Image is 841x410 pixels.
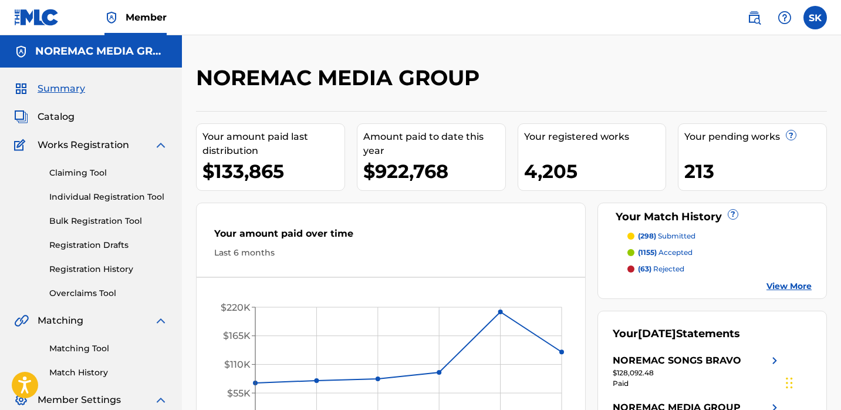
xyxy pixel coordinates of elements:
[14,45,28,59] img: Accounts
[49,239,168,251] a: Registration Drafts
[778,11,792,25] img: help
[613,209,812,225] div: Your Match History
[613,354,741,368] div: NOREMAC SONGS BRAVO
[782,354,841,410] iframe: Chat Widget
[638,231,695,241] p: submitted
[786,130,796,140] span: ?
[202,130,344,158] div: Your amount paid last distribution
[627,247,812,258] a: (1155) accepted
[14,82,28,96] img: Summary
[38,314,83,328] span: Matching
[38,110,75,124] span: Catalog
[221,302,251,313] tspan: $220K
[747,11,761,25] img: search
[214,227,568,247] div: Your amount paid over time
[524,158,666,184] div: 4,205
[49,342,168,355] a: Matching Tool
[742,6,766,29] a: Public Search
[627,231,812,241] a: (298) submitted
[126,11,167,24] span: Member
[808,252,841,347] iframe: Resource Center
[773,6,796,29] div: Help
[154,314,168,328] img: expand
[14,314,29,328] img: Matching
[684,130,826,144] div: Your pending works
[627,264,812,274] a: (63) rejected
[154,138,168,152] img: expand
[613,354,782,389] a: NOREMAC SONGS BRAVOright chevron icon$128,092.48Paid
[14,138,29,152] img: Works Registration
[803,6,827,29] div: User Menu
[35,45,168,58] h5: NOREMAC MEDIA GROUP
[786,365,793,401] div: Drag
[224,359,251,370] tspan: $110K
[613,326,740,342] div: Your Statements
[638,248,657,257] span: (1155)
[49,215,168,227] a: Bulk Registration Tool
[38,393,121,407] span: Member Settings
[49,191,168,203] a: Individual Registration Tool
[638,247,693,258] p: accepted
[613,378,782,389] div: Paid
[14,9,59,26] img: MLC Logo
[49,287,168,300] a: Overclaims Tool
[613,368,782,378] div: $128,092.48
[768,354,782,368] img: right chevron icon
[766,280,812,293] a: View More
[196,65,485,91] h2: NOREMAC MEDIA GROUP
[49,367,168,379] a: Match History
[214,247,568,259] div: Last 6 months
[524,130,666,144] div: Your registered works
[38,138,129,152] span: Works Registration
[14,110,75,124] a: CatalogCatalog
[227,388,251,399] tspan: $55K
[728,210,738,219] span: ?
[49,167,168,179] a: Claiming Tool
[363,158,505,184] div: $922,768
[14,82,85,96] a: SummarySummary
[104,11,119,25] img: Top Rightsholder
[49,263,168,275] a: Registration History
[14,110,28,124] img: Catalog
[202,158,344,184] div: $133,865
[363,130,505,158] div: Amount paid to date this year
[638,327,676,340] span: [DATE]
[14,393,28,407] img: Member Settings
[154,393,168,407] img: expand
[638,231,656,240] span: (298)
[223,330,251,341] tspan: $165K
[684,158,826,184] div: 213
[38,82,85,96] span: Summary
[638,264,684,274] p: rejected
[638,264,651,273] span: (63)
